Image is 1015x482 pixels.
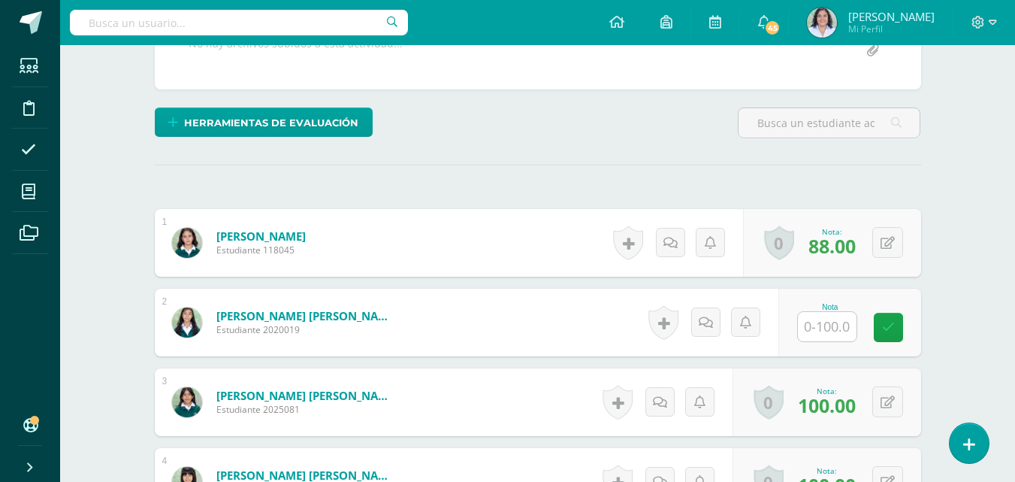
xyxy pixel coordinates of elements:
[808,233,856,259] span: 88.00
[216,229,306,244] a: [PERSON_NAME]
[184,109,358,137] span: Herramientas de evaluación
[216,323,397,336] span: Estudiante 2020019
[808,226,856,237] div: Nota:
[155,108,373,137] a: Herramientas de evaluación
[189,36,403,65] div: No hay archivos subidos a esta actividad...
[70,10,408,35] input: Busca un usuario...
[764,226,794,260] a: 0
[216,244,306,256] span: Estudiante 118045
[797,303,863,311] div: Nota
[798,465,856,476] div: Nota:
[798,312,856,341] input: 0-100.0
[754,385,784,420] a: 0
[172,228,202,258] img: 3d32e0d728a6d5d0becd67057815e81f.png
[216,308,397,323] a: [PERSON_NAME] [PERSON_NAME]
[172,308,202,338] img: bc886874d70a74588afe01983c46b1ea.png
[216,403,397,416] span: Estudiante 2025081
[848,23,935,35] span: Mi Perfil
[807,8,837,38] img: e0f9ac82222521993205f966279f0d85.png
[848,9,935,24] span: [PERSON_NAME]
[798,386,856,396] div: Nota:
[172,387,202,417] img: d066d74ed1415ada3c4d9169136d4341.png
[798,393,856,418] span: 100.00
[739,108,920,138] input: Busca un estudiante aquí...
[764,20,781,36] span: 45
[216,388,397,403] a: [PERSON_NAME] [PERSON_NAME], [PERSON_NAME]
